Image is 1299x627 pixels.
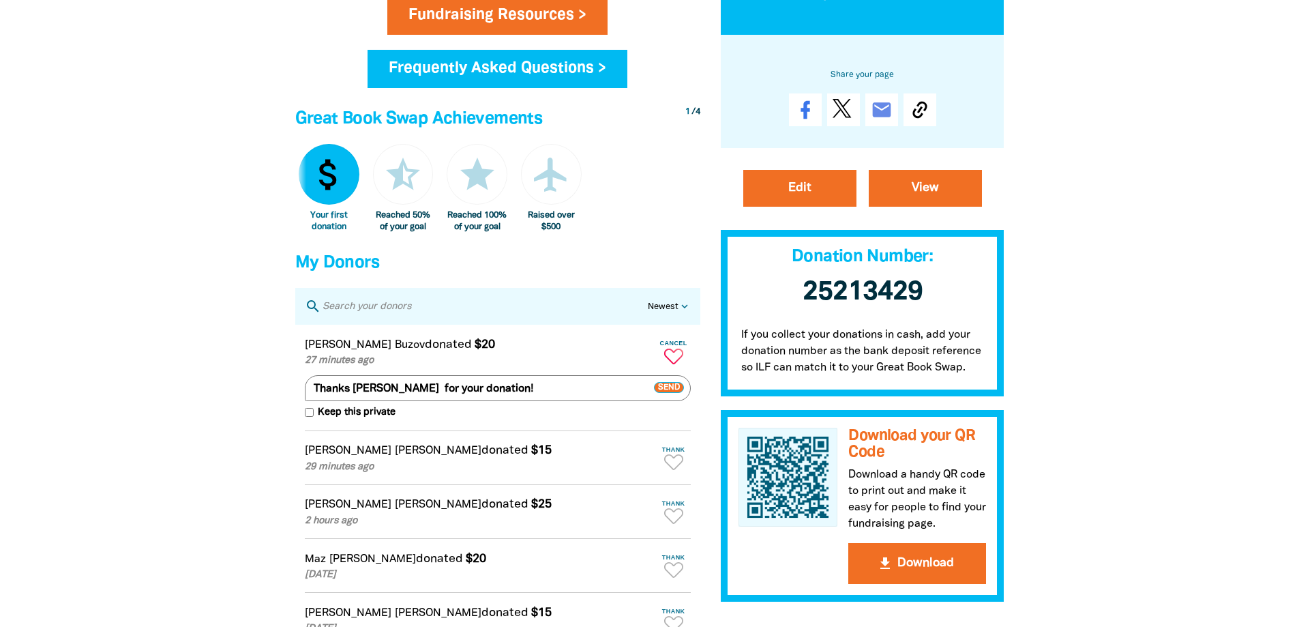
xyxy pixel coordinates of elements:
span: Keep this private [314,405,395,420]
a: Frequently Asked Questions > [368,50,627,88]
span: donated [416,553,463,564]
p: 2 hours ago [305,514,654,529]
p: 29 minutes ago [305,460,654,475]
em: [PERSON_NAME] [395,500,481,510]
em: [PERSON_NAME] [305,609,391,618]
em: [PERSON_NAME] [305,500,391,510]
input: Search your donors [321,297,648,315]
span: Thank [657,608,691,615]
span: donated [481,499,528,510]
span: Thank [657,446,691,453]
textarea: Thanks [PERSON_NAME] for your donation! [305,375,691,401]
i: star [457,154,498,195]
p: [DATE] [305,568,654,583]
div: Reached 50% of your goal [373,210,434,233]
button: Thank [657,495,691,529]
em: [PERSON_NAME] [305,340,391,350]
a: email [865,93,898,126]
i: search [305,298,321,315]
i: get_app [877,555,893,572]
em: Buzov [395,340,425,350]
em: $20 [466,553,486,564]
em: [PERSON_NAME] [305,446,391,456]
h4: Great Book Swap Achievements [295,106,700,133]
i: airplanemode_active [531,154,571,195]
span: donated [481,445,528,456]
h6: Share your page [743,68,983,83]
em: $25 [531,499,552,510]
em: [PERSON_NAME] [395,446,481,456]
input: Keep this private [305,408,314,417]
em: [PERSON_NAME] [329,555,416,564]
img: QR Code for CAA Great Book Swap [738,428,838,527]
div: Your first donation [299,210,359,233]
span: Thank [657,554,691,561]
button: Send [654,375,691,400]
p: If you collect your donations in cash, add your donation number as the bank deposit reference so ... [721,313,1004,396]
em: Maz [305,555,326,564]
span: Thank [657,500,691,507]
span: donated [481,607,528,618]
div: / 4 [685,106,700,119]
a: Share [789,93,822,126]
i: star_half [383,154,423,195]
i: attach_money [308,154,349,195]
p: 27 minutes ago [305,353,654,368]
div: Raised over $500 [521,210,582,233]
span: 25213429 [803,280,923,305]
span: Cancel [657,340,691,347]
button: Copy Link [904,93,936,126]
span: 1 [685,108,690,116]
button: get_appDownload [848,543,986,584]
em: $15 [531,445,552,456]
a: View [869,170,982,207]
button: Thank [657,549,691,583]
em: $15 [531,607,552,618]
em: $20 [475,339,495,350]
button: Cancel [657,334,691,369]
button: Thank [657,441,691,476]
span: My Donors [295,255,379,271]
a: Post [827,93,860,126]
div: Reached 100% of your goal [447,210,507,233]
a: Edit [743,170,856,207]
span: Donation Number: [792,249,933,265]
i: email [871,99,893,121]
span: donated [425,339,472,350]
em: [PERSON_NAME] [395,609,481,618]
label: Keep this private [305,405,395,420]
span: Send [654,382,684,393]
h3: Download your QR Code [848,428,986,461]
